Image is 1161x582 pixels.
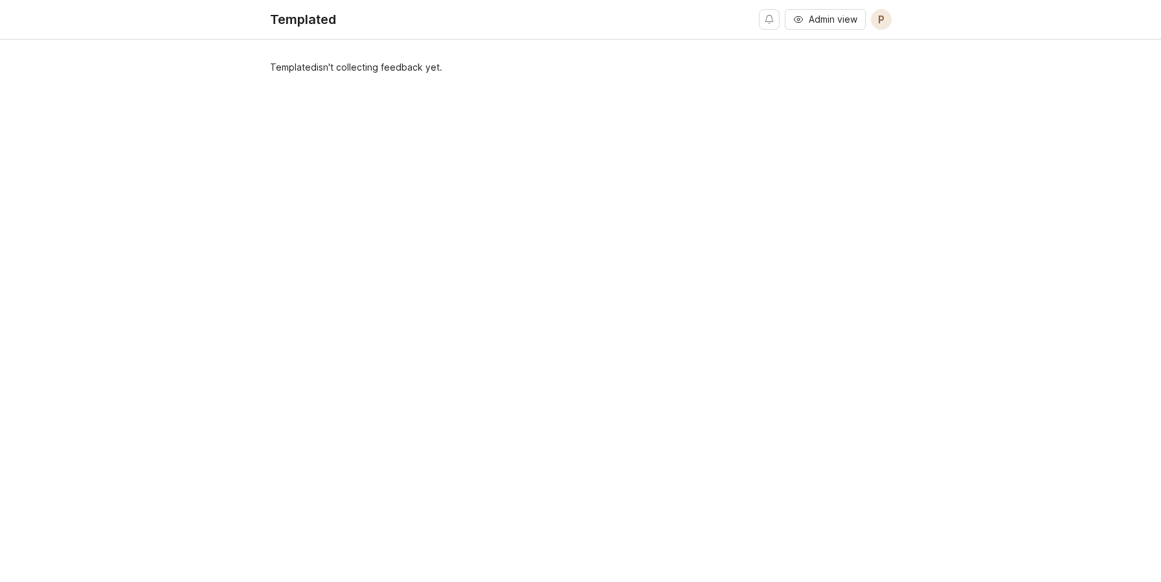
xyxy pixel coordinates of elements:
[270,60,892,576] div: Templated isn't collecting feedback yet.
[785,9,866,30] button: Admin view
[759,9,780,30] button: Notifications
[270,13,336,26] div: Templated
[878,12,885,27] span: P
[809,13,857,26] span: Admin view
[871,9,892,30] button: P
